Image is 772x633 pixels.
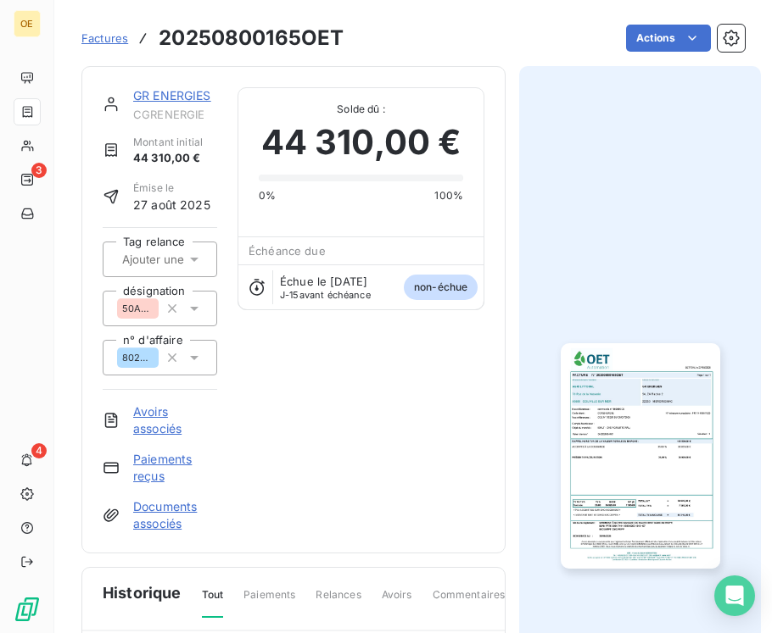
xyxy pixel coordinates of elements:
[133,180,210,196] span: Émise le
[122,303,154,314] span: 50ALT - SAS AGRILITTORAL
[81,30,128,47] a: Factures
[81,31,128,45] span: Factures
[561,343,720,569] img: invoice_thumbnail
[316,587,361,616] span: Relances
[133,150,203,167] span: 44 310,00 €
[243,587,295,616] span: Paiements
[626,25,711,52] button: Actions
[120,252,291,267] input: Ajouter une valeur
[31,163,47,178] span: 3
[14,596,41,623] img: Logo LeanPay
[133,196,210,214] span: 27 août 2025
[382,587,412,616] span: Avoirs
[714,575,755,616] div: Open Intercom Messenger
[133,135,203,150] span: Montant initial
[259,188,276,203] span: 0%
[433,587,506,616] span: Commentaires
[404,275,478,300] span: non-échue
[261,117,462,168] span: 44 310,00 €
[159,23,344,53] h3: 20250800165OET
[280,275,367,288] span: Échue le [DATE]
[434,188,463,203] span: 100%
[31,443,47,458] span: 4
[202,587,224,618] span: Tout
[133,451,217,485] a: Paiements reçus
[14,10,41,37] div: OE
[103,581,182,604] span: Historique
[259,102,463,117] span: Solde dû :
[133,498,217,532] a: Documents associés
[280,289,299,301] span: J-15
[133,108,217,121] span: CGRENERGIE
[133,403,217,437] a: Avoirs associés
[122,353,154,363] span: 802805
[249,244,326,258] span: Échéance due
[280,290,371,300] span: avant échéance
[133,88,211,103] a: GR ENERGIES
